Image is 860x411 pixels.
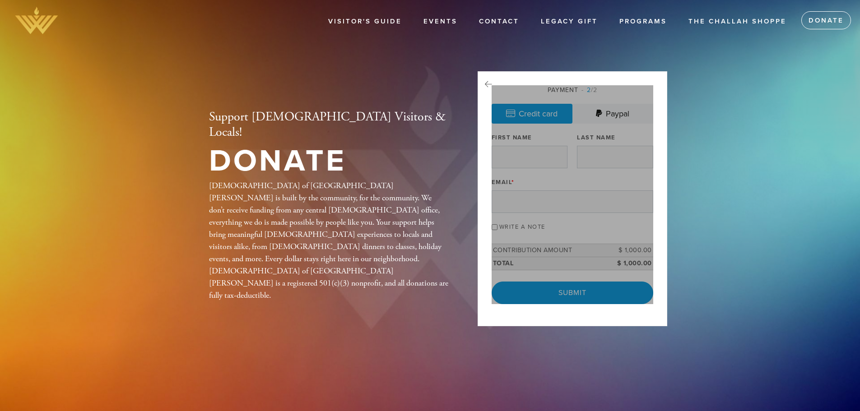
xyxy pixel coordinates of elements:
a: Legacy Gift [534,13,604,30]
a: Events [417,13,464,30]
a: Programs [613,13,674,30]
a: The Challah Shoppe [682,13,793,30]
img: A10802_Chabad_Logo_AP%20%285%29%20-%20Edited.png [14,5,60,37]
div: [DEMOGRAPHIC_DATA] of [GEOGRAPHIC_DATA][PERSON_NAME] is built by the community, for the community... [209,180,448,301]
a: Donate [801,11,851,29]
h1: Donate [209,147,448,176]
a: Visitor's Guide [321,13,409,30]
a: Contact [472,13,526,30]
h2: Support [DEMOGRAPHIC_DATA] Visitors & Locals! [209,110,448,140]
